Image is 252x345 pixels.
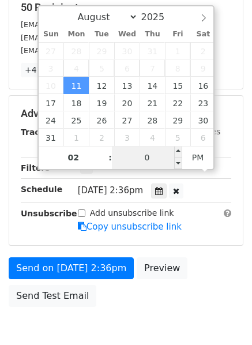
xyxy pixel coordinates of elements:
a: Send on [DATE] 2:36pm [9,257,134,279]
span: August 18, 2025 [63,94,89,111]
span: Tue [89,31,114,38]
span: August 11, 2025 [63,77,89,94]
span: August 16, 2025 [190,77,216,94]
span: August 4, 2025 [63,59,89,77]
iframe: Chat Widget [194,290,252,345]
span: August 15, 2025 [165,77,190,94]
h5: 50 Recipients [21,1,231,14]
span: August 2, 2025 [190,42,216,59]
span: September 1, 2025 [63,129,89,146]
a: Send Test Email [9,285,96,307]
small: [EMAIL_ADDRESS][DOMAIN_NAME] [21,20,149,29]
span: Thu [140,31,165,38]
span: August 6, 2025 [114,59,140,77]
span: August 31, 2025 [39,129,64,146]
a: +47 more [21,63,69,77]
span: August 5, 2025 [89,59,114,77]
span: August 21, 2025 [140,94,165,111]
span: Sat [190,31,216,38]
span: July 27, 2025 [39,42,64,59]
span: August 10, 2025 [39,77,64,94]
span: July 28, 2025 [63,42,89,59]
input: Year [138,12,179,22]
a: Preview [137,257,187,279]
span: August 9, 2025 [190,59,216,77]
span: August 8, 2025 [165,59,190,77]
span: September 5, 2025 [165,129,190,146]
span: August 22, 2025 [165,94,190,111]
span: August 1, 2025 [165,42,190,59]
span: August 23, 2025 [190,94,216,111]
span: Click to toggle [182,146,214,169]
strong: Filters [21,163,50,172]
strong: Schedule [21,185,62,194]
small: [EMAIL_ADDRESS][DOMAIN_NAME] [21,33,149,42]
strong: Unsubscribe [21,209,77,218]
span: September 3, 2025 [114,129,140,146]
span: August 26, 2025 [89,111,114,129]
span: Sun [39,31,64,38]
span: August 24, 2025 [39,111,64,129]
input: Minute [112,146,182,169]
span: [DATE] 2:36pm [78,185,143,196]
a: Copy unsubscribe link [78,222,182,232]
span: August 7, 2025 [140,59,165,77]
span: August 3, 2025 [39,59,64,77]
span: August 12, 2025 [89,77,114,94]
span: September 2, 2025 [89,129,114,146]
span: August 13, 2025 [114,77,140,94]
span: Wed [114,31,140,38]
span: August 25, 2025 [63,111,89,129]
span: August 28, 2025 [140,111,165,129]
span: August 29, 2025 [165,111,190,129]
span: August 20, 2025 [114,94,140,111]
span: Mon [63,31,89,38]
span: : [108,146,112,169]
small: [EMAIL_ADDRESS][DOMAIN_NAME] [21,46,149,55]
strong: Tracking [21,127,59,137]
span: September 6, 2025 [190,129,216,146]
span: July 29, 2025 [89,42,114,59]
label: Add unsubscribe link [90,207,174,219]
span: July 31, 2025 [140,42,165,59]
span: August 30, 2025 [190,111,216,129]
span: August 14, 2025 [140,77,165,94]
span: August 27, 2025 [114,111,140,129]
span: Fri [165,31,190,38]
input: Hour [39,146,109,169]
span: September 4, 2025 [140,129,165,146]
span: July 30, 2025 [114,42,140,59]
span: August 17, 2025 [39,94,64,111]
span: August 19, 2025 [89,94,114,111]
h5: Advanced [21,107,231,120]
